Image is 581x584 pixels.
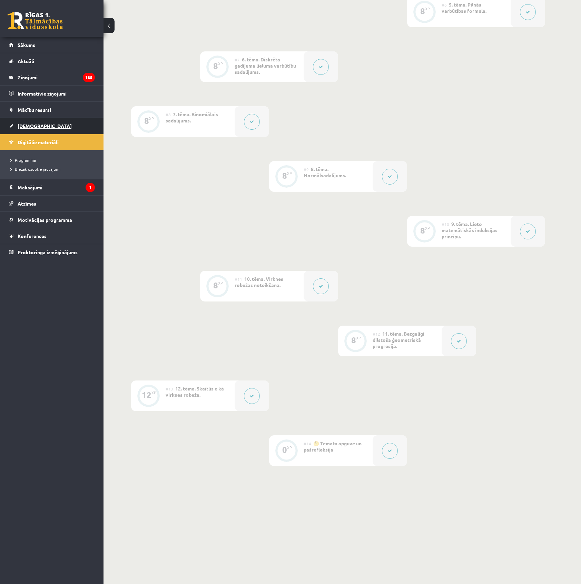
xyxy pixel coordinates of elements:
a: Atzīmes [9,196,95,211]
i: 1 [86,183,95,192]
div: XP [425,7,430,11]
span: 8. tēma. Normālsadalījums. [304,166,346,178]
a: Motivācijas programma [9,212,95,228]
span: 12. tēma. Skaitlis e kā virknes robeža. [166,385,224,398]
div: XP [356,336,361,340]
span: 11. tēma. Bezgalīgi dilstoša ģeometriskā progresija. [373,330,424,349]
span: 🤔 Temata apguve un pašrefleksija [304,440,362,453]
span: 6. tēma. Diskrēta gadījuma lieluma varbūtību sadalījums. [235,56,296,75]
a: Biežāk uzdotie jautājumi [10,166,97,172]
div: 8 [213,282,218,288]
a: Maksājumi1 [9,179,95,195]
a: Konferences [9,228,95,244]
span: #7 [235,57,240,62]
span: Biežāk uzdotie jautājumi [10,166,60,172]
div: XP [425,226,430,230]
span: #11 [235,276,242,282]
div: 8 [351,337,356,343]
div: XP [287,446,292,449]
span: Proktoringa izmēģinājums [18,249,78,255]
div: 8 [213,63,218,69]
span: Aktuāli [18,58,34,64]
a: [DEMOGRAPHIC_DATA] [9,118,95,134]
div: 8 [144,118,149,124]
div: XP [218,281,223,285]
span: Digitālie materiāli [18,139,59,145]
a: Sākums [9,37,95,53]
a: Informatīvie ziņojumi [9,86,95,101]
div: 8 [420,227,425,234]
span: Motivācijas programma [18,217,72,223]
a: Mācību resursi [9,102,95,118]
span: 10. tēma. Virknes robežas noteikšana. [235,276,283,288]
span: #12 [373,331,380,337]
div: XP [287,171,292,175]
legend: Ziņojumi [18,69,95,85]
span: #13 [166,386,173,392]
a: Digitālie materiāli [9,134,95,150]
span: Sākums [18,42,35,48]
span: #14 [304,441,311,446]
div: 8 [420,8,425,14]
span: 9. tēma. Lieto matemātiskās indukcijas principu. [442,221,498,239]
span: 5. tēma. Pilnās varbūtības formula. [442,1,486,14]
a: Aktuāli [9,53,95,69]
span: Atzīmes [18,200,36,207]
legend: Informatīvie ziņojumi [18,86,95,101]
span: Konferences [18,233,47,239]
a: Proktoringa izmēģinājums [9,244,95,260]
a: Ziņojumi185 [9,69,95,85]
div: 0 [282,447,287,453]
div: 12 [142,392,151,398]
div: XP [151,391,156,395]
i: 185 [83,73,95,82]
span: #8 [166,112,171,117]
div: 8 [282,172,287,179]
div: XP [149,117,154,120]
span: Programma [10,157,36,163]
a: Programma [10,157,97,163]
span: #10 [442,221,449,227]
span: #9 [304,167,309,172]
legend: Maksājumi [18,179,95,195]
a: Rīgas 1. Tālmācības vidusskola [8,12,63,29]
div: XP [218,62,223,66]
span: #6 [442,2,447,8]
span: Mācību resursi [18,107,51,113]
span: 7. tēma. Binomiālais sadalījums. [166,111,218,123]
span: [DEMOGRAPHIC_DATA] [18,123,72,129]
